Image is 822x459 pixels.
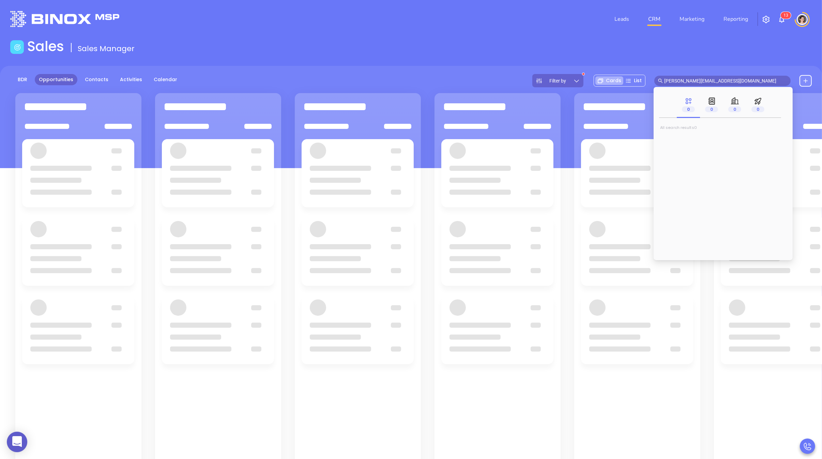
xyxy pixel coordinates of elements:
span: 1 [783,13,786,18]
img: iconSetting [762,15,770,24]
div: Cards [595,76,623,85]
span: 3 [786,13,788,18]
a: Marketing [677,12,707,26]
a: Activities [116,74,146,85]
span: 0 [705,106,718,112]
a: Opportunities [35,74,77,85]
a: BDR [14,74,31,85]
span: 0 [728,106,741,112]
span: All search results 0 [660,125,697,130]
span: 0 [751,106,764,112]
h1: Sales [27,38,64,55]
img: user [797,14,808,25]
span: Sales Manager [78,43,135,54]
a: CRM [645,12,663,26]
span: 0 [682,106,695,112]
img: iconNotification [778,15,786,24]
div: List [623,76,644,85]
span: search [658,78,663,83]
a: Leads [612,12,632,26]
sup: 13 [781,12,791,19]
a: Reporting [721,12,751,26]
a: Contacts [81,74,112,85]
input: Search… [664,77,787,85]
img: logo [10,11,119,27]
span: Filter by [550,78,566,83]
a: Calendar [150,74,181,85]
